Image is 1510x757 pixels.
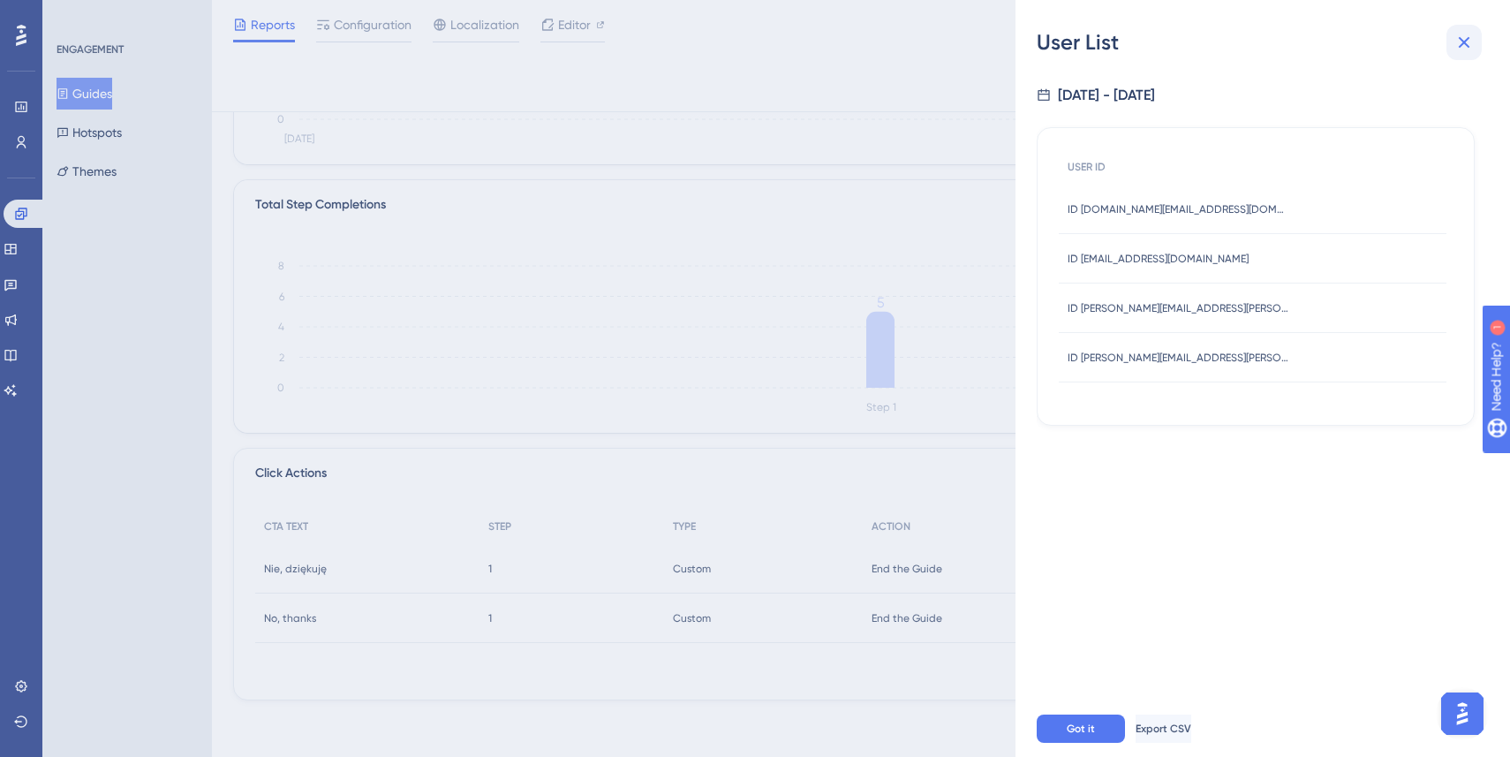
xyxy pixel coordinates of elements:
span: ID [PERSON_NAME][EMAIL_ADDRESS][PERSON_NAME][DOMAIN_NAME] [1068,351,1288,365]
button: Got it [1037,715,1125,743]
button: Export CSV [1136,715,1191,743]
div: [DATE] - [DATE] [1058,85,1155,106]
div: User List [1037,28,1489,57]
span: ID [DOMAIN_NAME][EMAIL_ADDRESS][DOMAIN_NAME] [1068,202,1288,216]
iframe: UserGuiding AI Assistant Launcher [1436,687,1489,740]
span: ID [PERSON_NAME][EMAIL_ADDRESS][PERSON_NAME][DOMAIN_NAME] [1068,301,1288,315]
span: USER ID [1068,160,1106,174]
span: Need Help? [42,4,110,26]
span: Export CSV [1136,722,1191,736]
div: 1 [123,9,128,23]
span: Got it [1067,722,1095,736]
span: ID [EMAIL_ADDRESS][DOMAIN_NAME] [1068,252,1249,266]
